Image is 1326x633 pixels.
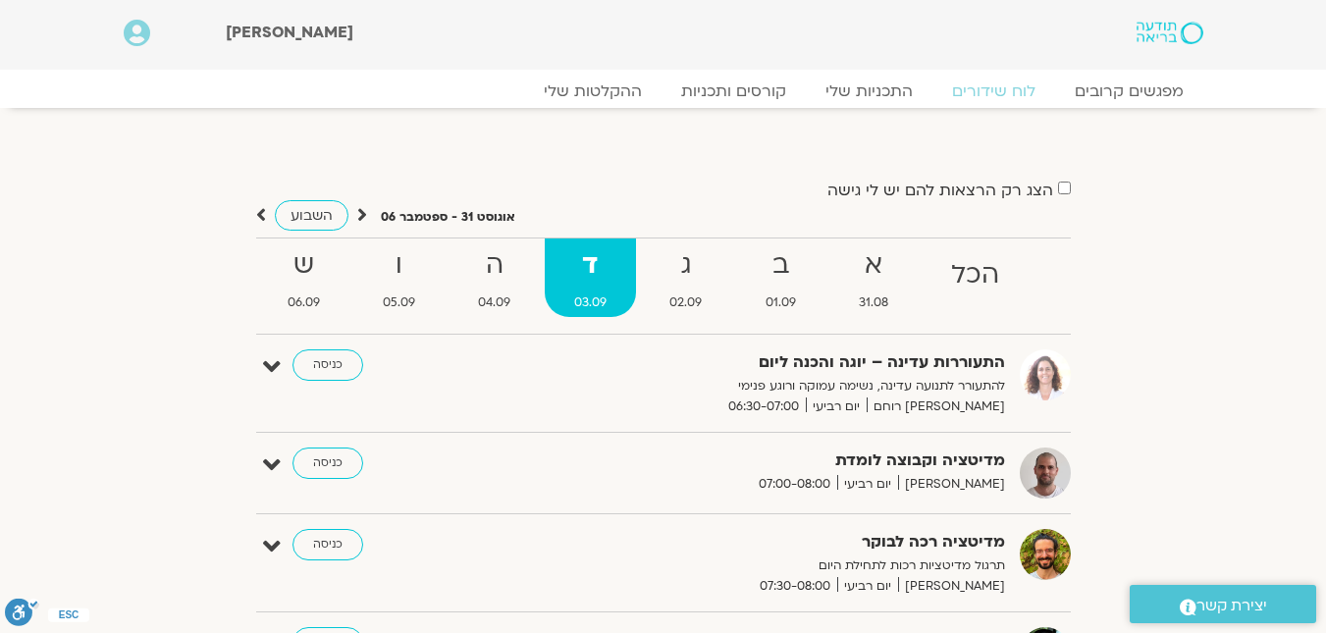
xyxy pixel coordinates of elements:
strong: ו [353,243,445,288]
strong: הכל [922,253,1029,297]
p: תרגול מדיטציות רכות לתחילת היום [524,555,1005,576]
a: ההקלטות שלי [524,81,662,101]
a: ש06.09 [258,238,349,317]
strong: ש [258,243,349,288]
span: 06:30-07:00 [721,396,806,417]
label: הצג רק הרצאות להם יש לי גישה [827,182,1053,199]
a: ו05.09 [353,238,445,317]
strong: מדיטציה רכה לבוקר [524,529,1005,555]
span: יום רביעי [837,474,898,495]
a: התכניות שלי [806,81,932,101]
a: הכל [922,238,1029,317]
a: א31.08 [829,238,918,317]
span: יום רביעי [837,576,898,597]
strong: א [829,243,918,288]
a: יצירת קשר [1130,585,1316,623]
strong: התעוררות עדינה – יוגה והכנה ליום [524,349,1005,376]
p: אוגוסט 31 - ספטמבר 06 [381,207,515,228]
span: 05.09 [353,292,445,313]
strong: ד [545,243,636,288]
span: [PERSON_NAME] רוחם [867,396,1005,417]
span: [PERSON_NAME] [898,474,1005,495]
a: מפגשים קרובים [1055,81,1203,101]
a: ג02.09 [640,238,731,317]
span: [PERSON_NAME] [226,22,353,43]
strong: מדיטציה וקבוצה לומדת [524,448,1005,474]
a: ד03.09 [545,238,636,317]
span: 07:30-08:00 [753,576,837,597]
span: 01.09 [735,292,824,313]
strong: ה [449,243,540,288]
span: 07:00-08:00 [752,474,837,495]
a: ב01.09 [735,238,824,317]
span: 31.08 [829,292,918,313]
nav: Menu [124,81,1203,101]
a: לוח שידורים [932,81,1055,101]
span: [PERSON_NAME] [898,576,1005,597]
span: 04.09 [449,292,540,313]
span: יום רביעי [806,396,867,417]
span: 03.09 [545,292,636,313]
a: ה04.09 [449,238,540,317]
span: 06.09 [258,292,349,313]
span: השבוע [291,206,333,225]
strong: ג [640,243,731,288]
p: להתעורר לתנועה עדינה, נשימה עמוקה ורוגע פנימי [524,376,1005,396]
a: כניסה [292,349,363,381]
span: יצירת קשר [1196,593,1267,619]
a: השבוע [275,200,348,231]
span: 02.09 [640,292,731,313]
a: קורסים ותכניות [662,81,806,101]
strong: ב [735,243,824,288]
a: כניסה [292,529,363,560]
a: כניסה [292,448,363,479]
